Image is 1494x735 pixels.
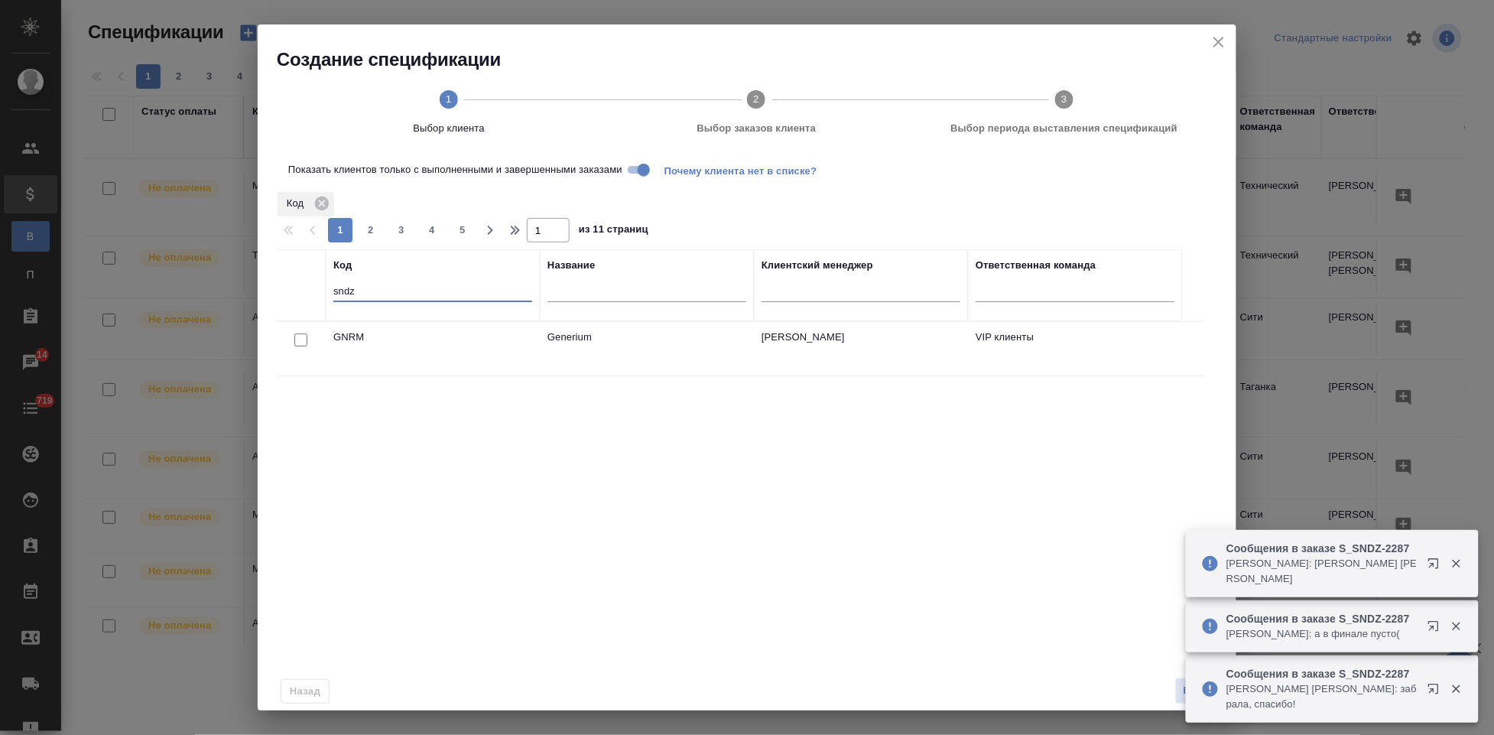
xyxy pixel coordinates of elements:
[917,121,1212,136] span: Выбор периода выставления спецификаций
[1226,681,1418,712] p: [PERSON_NAME] [PERSON_NAME]: забрала, спасибо!
[450,223,475,238] span: 5
[1175,678,1230,704] button: Вперед
[301,121,596,136] span: Выбор клиента
[664,164,829,176] span: Почему клиента нет в списке?
[420,223,444,238] span: 4
[1226,626,1418,642] p: [PERSON_NAME]: а в финале пусто(
[1226,666,1418,681] p: Сообщения в заказе S_SNDZ-2287
[1418,548,1455,585] button: Открыть в новой вкладке
[288,162,622,177] span: Показать клиентов только с выполненными и завершенными заказами
[547,330,746,345] p: Generium
[1418,674,1455,711] button: Открыть в новой вкладке
[389,218,414,242] button: 3
[326,322,540,376] td: GNRM
[450,218,475,242] button: 5
[1184,682,1222,700] span: Вперед
[446,93,451,105] text: 1
[359,218,383,242] button: 2
[359,223,383,238] span: 2
[1440,620,1472,633] button: Закрыть
[333,258,352,273] div: Код
[287,196,309,211] p: Код
[547,258,595,273] div: Название
[1207,31,1230,54] button: close
[278,192,334,216] div: Код
[1226,556,1418,587] p: [PERSON_NAME]: [PERSON_NAME] [PERSON_NAME]
[1061,93,1067,105] text: 3
[1440,682,1472,696] button: Закрыть
[609,121,904,136] span: Выбор заказов клиента
[968,322,1182,376] td: VIP клиенты
[1226,541,1418,556] p: Сообщения в заказе S_SNDZ-2287
[1418,611,1455,648] button: Открыть в новой вкладке
[762,258,873,273] div: Клиентский менеджер
[420,218,444,242] button: 4
[754,322,968,376] td: [PERSON_NAME]
[1226,611,1418,626] p: Сообщения в заказе S_SNDZ-2287
[579,220,648,242] span: из 11 страниц
[976,258,1096,273] div: Ответственная команда
[277,47,1236,72] h2: Создание спецификации
[754,93,759,105] text: 2
[389,223,414,238] span: 3
[1440,557,1472,571] button: Закрыть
